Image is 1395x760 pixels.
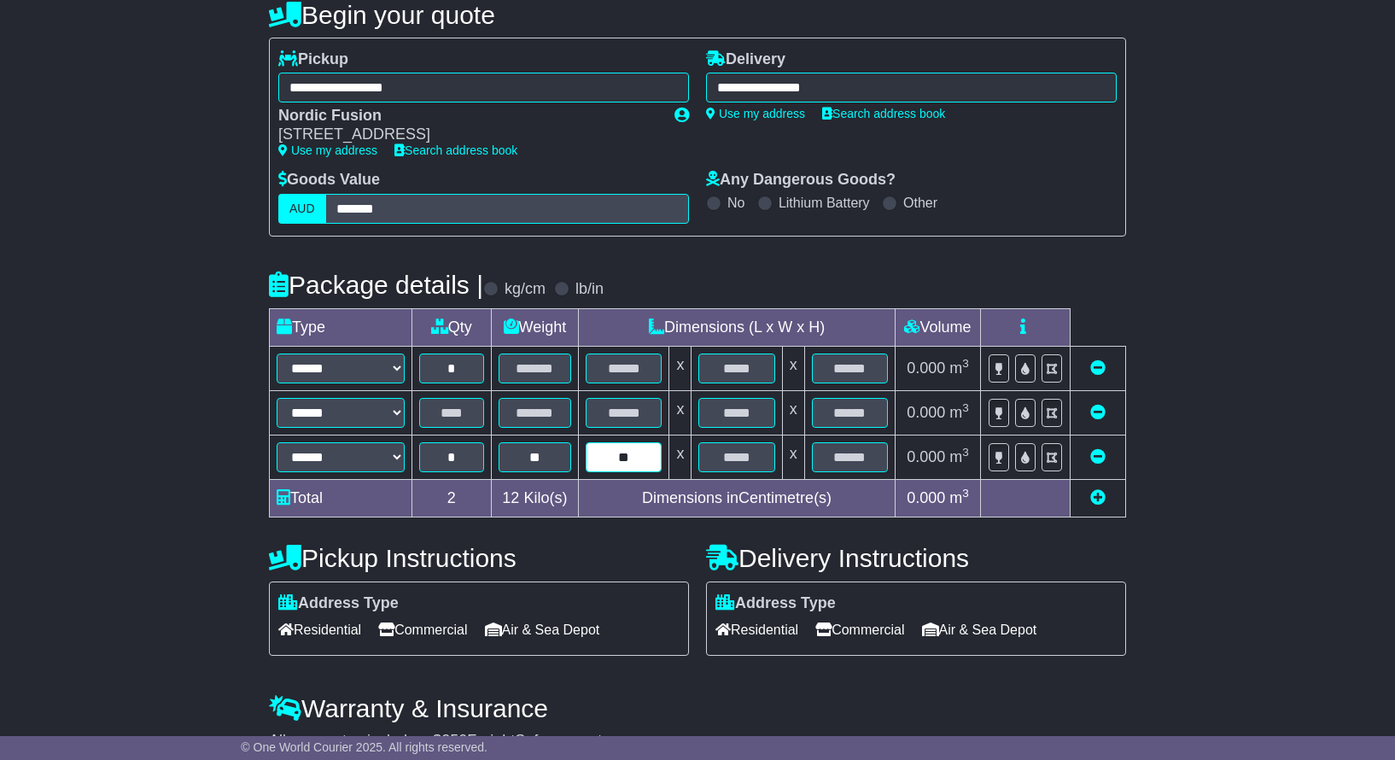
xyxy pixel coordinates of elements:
[502,489,519,506] span: 12
[715,617,798,643] span: Residential
[505,280,546,299] label: kg/cm
[815,617,904,643] span: Commercial
[727,195,744,211] label: No
[715,594,836,613] label: Address Type
[412,308,492,346] td: Qty
[822,107,945,120] a: Search address book
[1090,489,1106,506] a: Add new item
[922,617,1037,643] span: Air & Sea Depot
[962,487,969,500] sup: 3
[270,479,412,517] td: Total
[907,360,945,377] span: 0.000
[706,171,896,190] label: Any Dangerous Goods?
[278,143,377,157] a: Use my address
[706,544,1126,572] h4: Delivery Instructions
[706,107,805,120] a: Use my address
[278,107,657,126] div: Nordic Fusion
[1090,404,1106,421] a: Remove this item
[269,271,483,299] h4: Package details |
[962,446,969,459] sup: 3
[485,617,600,643] span: Air & Sea Depot
[278,50,348,69] label: Pickup
[779,195,870,211] label: Lithium Battery
[903,195,937,211] label: Other
[1090,360,1106,377] a: Remove this item
[1090,448,1106,465] a: Remove this item
[412,479,492,517] td: 2
[579,308,896,346] td: Dimensions (L x W x H)
[669,346,692,390] td: x
[278,594,399,613] label: Address Type
[962,401,969,414] sup: 3
[907,448,945,465] span: 0.000
[278,617,361,643] span: Residential
[895,308,980,346] td: Volume
[669,390,692,435] td: x
[669,435,692,479] td: x
[278,171,380,190] label: Goods Value
[575,280,604,299] label: lb/in
[782,435,804,479] td: x
[949,448,969,465] span: m
[441,732,467,749] span: 250
[269,732,1126,751] div: All our quotes include a $ FreightSafe warranty.
[491,308,579,346] td: Weight
[907,404,945,421] span: 0.000
[491,479,579,517] td: Kilo(s)
[269,1,1126,29] h4: Begin your quote
[269,694,1126,722] h4: Warranty & Insurance
[278,126,657,144] div: [STREET_ADDRESS]
[782,346,804,390] td: x
[782,390,804,435] td: x
[949,360,969,377] span: m
[907,489,945,506] span: 0.000
[579,479,896,517] td: Dimensions in Centimetre(s)
[378,617,467,643] span: Commercial
[278,194,326,224] label: AUD
[241,740,487,754] span: © One World Courier 2025. All rights reserved.
[949,489,969,506] span: m
[394,143,517,157] a: Search address book
[269,544,689,572] h4: Pickup Instructions
[270,308,412,346] td: Type
[949,404,969,421] span: m
[706,50,785,69] label: Delivery
[962,357,969,370] sup: 3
